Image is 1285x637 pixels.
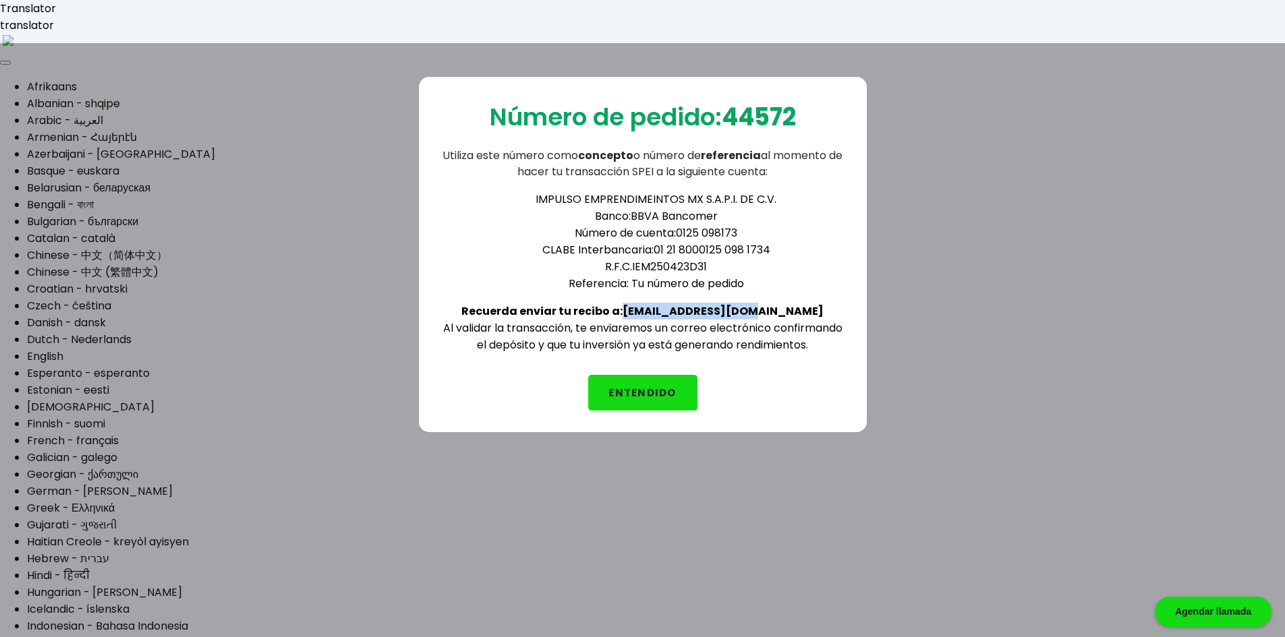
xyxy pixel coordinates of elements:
[461,303,824,319] b: Recuerda enviar tu recibo a: [EMAIL_ADDRESS][DOMAIN_NAME]
[490,98,796,135] p: Número de pedido:
[467,258,845,275] li: R.F.C. IEM250423D31
[440,148,845,180] p: Utiliza este número como o número de al momento de hacer tu transacción SPEI a la siguiente cuenta:
[440,180,845,353] div: Al validar la transacción, te enviaremos un correo electrónico confirmando el depósito y que tu i...
[467,191,845,208] li: IMPULSO EMPRENDIMEINTOS MX S.A.P.I. DE C.V.
[1155,597,1272,627] div: Agendar llamada
[467,208,845,224] li: Banco: BBVA Bancomer
[467,241,845,258] li: CLABE Interbancaria: 01 21 8000125 098 1734
[701,148,761,163] b: referencia
[467,224,845,241] li: Número de cuenta: 0125 098173
[467,275,845,292] li: Referencia: Tu número de pedido
[578,148,633,163] b: concepto
[722,100,796,134] b: 44572
[588,375,697,411] button: ENTENDIDO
